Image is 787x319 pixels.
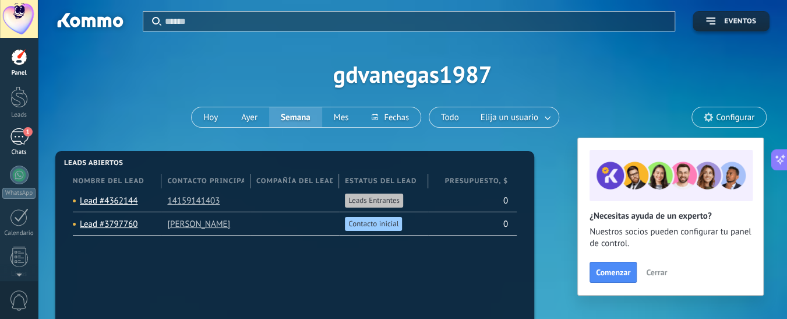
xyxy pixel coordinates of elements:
span: Nombre del lead [73,176,144,187]
button: Comenzar [590,262,637,283]
button: Todo [429,107,471,127]
button: Ayer [230,107,269,127]
a: Lead #3797760 [80,219,137,230]
a: Lead #4362144 [80,195,137,206]
a: [PERSON_NAME] [167,219,230,230]
div: WhatsApp [2,188,36,199]
span: Cerrar [646,268,667,276]
span: Leads abiertos [64,159,123,167]
button: Fechas [360,107,420,127]
div: Chats [2,149,36,156]
span: Estatus del lead [345,176,417,187]
div: Leads [2,111,36,119]
span: Presupuesto , $ [444,176,508,187]
button: Elija un usuario [471,107,559,127]
span: 0 [503,195,508,206]
span: Compañía del lead [256,176,333,187]
span: Comenzar [596,268,630,276]
span: No hay nada asignado [73,223,76,226]
span: 0 [503,219,508,230]
a: 14159141403 [167,195,220,206]
div: Calendario [2,230,36,237]
span: Eventos [724,17,756,26]
button: Cerrar [641,264,672,281]
span: No hay nada asignado [73,199,76,202]
h2: ¿Necesitas ayuda de un experto? [590,211,751,222]
button: Hoy [192,107,230,127]
span: Contacto inicial [348,219,398,229]
button: Mes [322,107,361,127]
button: Eventos [693,11,770,31]
span: 1 [23,127,33,136]
span: Nuestros socios pueden configurar tu panel de control. [590,226,751,250]
div: Panel [2,69,36,77]
span: Contacto principal [167,176,243,187]
button: Semana [269,107,322,127]
span: Leads Entrantes [348,195,400,206]
span: Elija un usuario [478,110,541,125]
span: Configurar [716,113,754,122]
